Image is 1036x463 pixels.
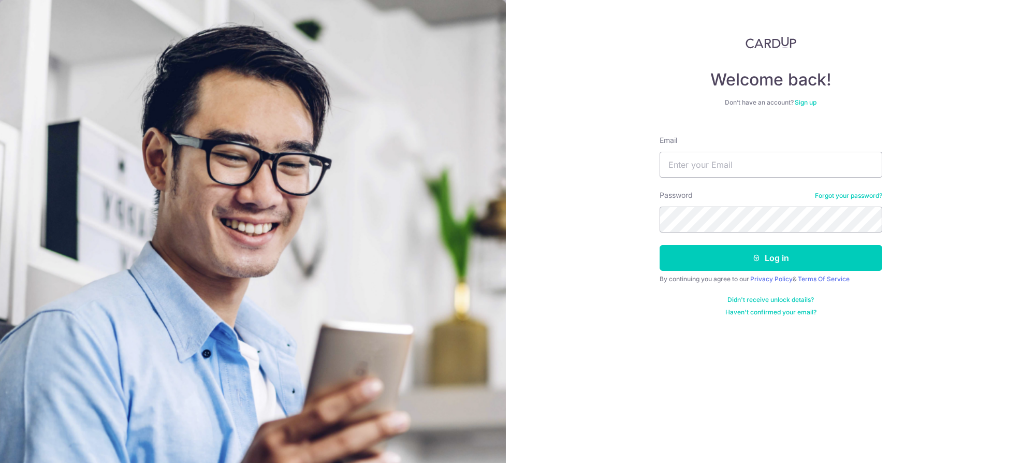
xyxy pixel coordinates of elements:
[660,69,882,90] h4: Welcome back!
[746,36,796,49] img: CardUp Logo
[815,192,882,200] a: Forgot your password?
[660,190,693,200] label: Password
[795,98,816,106] a: Sign up
[750,275,793,283] a: Privacy Policy
[725,308,816,316] a: Haven't confirmed your email?
[798,275,850,283] a: Terms Of Service
[660,135,677,146] label: Email
[660,245,882,271] button: Log in
[660,98,882,107] div: Don’t have an account?
[660,275,882,283] div: By continuing you agree to our &
[727,296,814,304] a: Didn't receive unlock details?
[660,152,882,178] input: Enter your Email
